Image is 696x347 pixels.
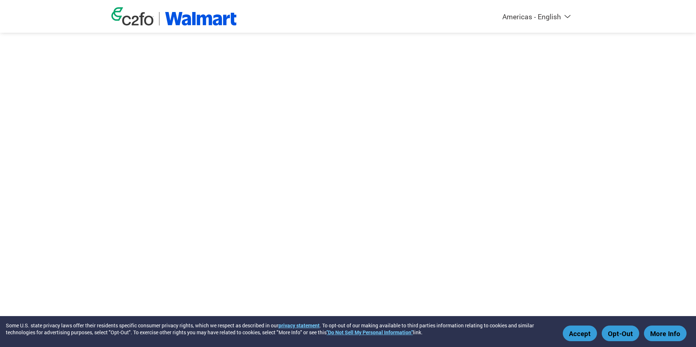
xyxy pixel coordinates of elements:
button: More Info [644,326,687,341]
img: Walmart [165,12,237,25]
img: c2fo logo [111,7,154,25]
button: Opt-Out [602,326,639,341]
div: Some U.S. state privacy laws offer their residents specific consumer privacy rights, which we res... [6,322,559,336]
button: Accept [563,326,597,341]
a: "Do Not Sell My Personal Information" [327,329,413,336]
a: privacy statement [278,322,320,329]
